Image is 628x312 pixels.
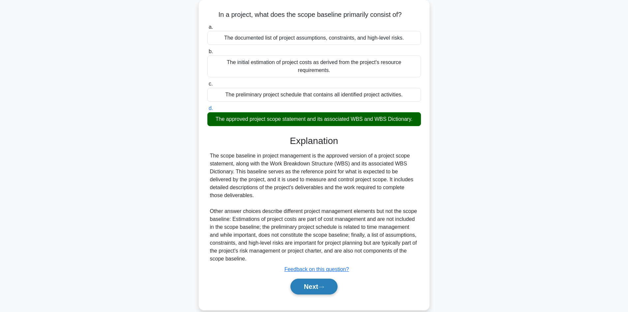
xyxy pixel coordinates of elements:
div: The initial estimation of project costs as derived from the project's resource requirements. [207,55,421,77]
span: c. [209,81,213,87]
span: a. [209,24,213,30]
div: The approved project scope statement and its associated WBS and WBS Dictionary. [207,112,421,126]
div: The preliminary project schedule that contains all identified project activities. [207,88,421,102]
h5: In a project, what does the scope baseline primarily consist of? [207,11,422,19]
div: The documented list of project assumptions, constraints, and high-level risks. [207,31,421,45]
span: b. [209,49,213,54]
a: Feedback on this question? [284,266,349,272]
div: The scope baseline in project management is the approved version of a project scope statement, al... [210,152,418,263]
button: Next [290,279,338,295]
span: d. [209,105,213,111]
h3: Explanation [211,135,417,147]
